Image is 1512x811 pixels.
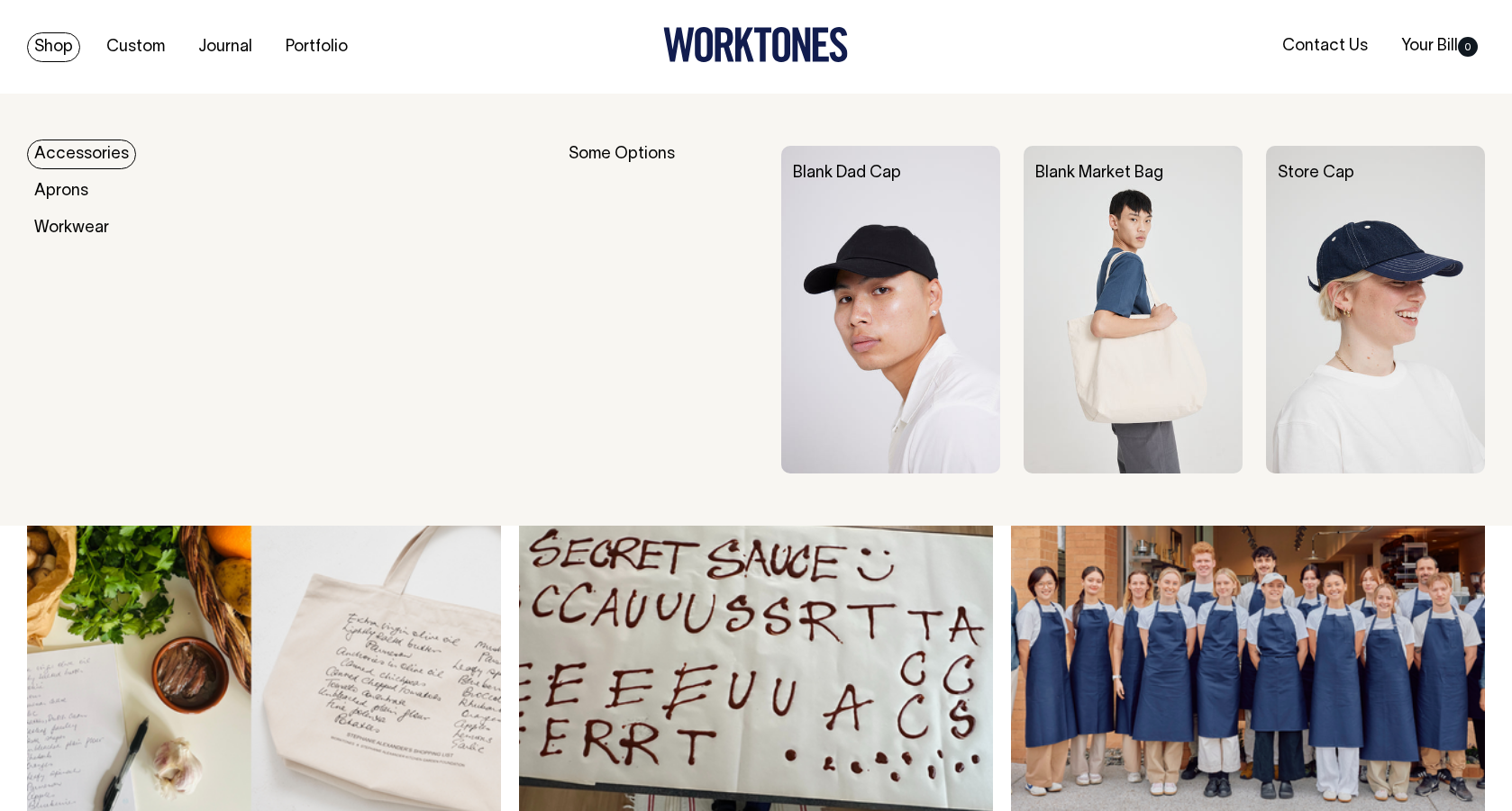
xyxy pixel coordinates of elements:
img: Store Cap [1266,146,1485,473]
a: Your Bill0 [1394,32,1485,61]
a: Blank Market Bag [1035,166,1163,181]
a: Contact Us [1275,32,1375,61]
div: Some Options [569,146,758,473]
a: Workwear [27,213,116,243]
a: Accessories [27,140,136,169]
a: Store Cap [1278,166,1354,181]
a: Blank Dad Cap [793,166,901,181]
img: Blank Market Bag [1024,146,1243,473]
a: Shop [27,32,80,62]
a: Aprons [27,176,96,206]
a: Journal [191,32,260,62]
span: 0 [1458,37,1478,57]
img: Blank Dad Cap [781,146,1000,473]
a: Portfolio [278,32,355,62]
a: Custom [99,32,172,62]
